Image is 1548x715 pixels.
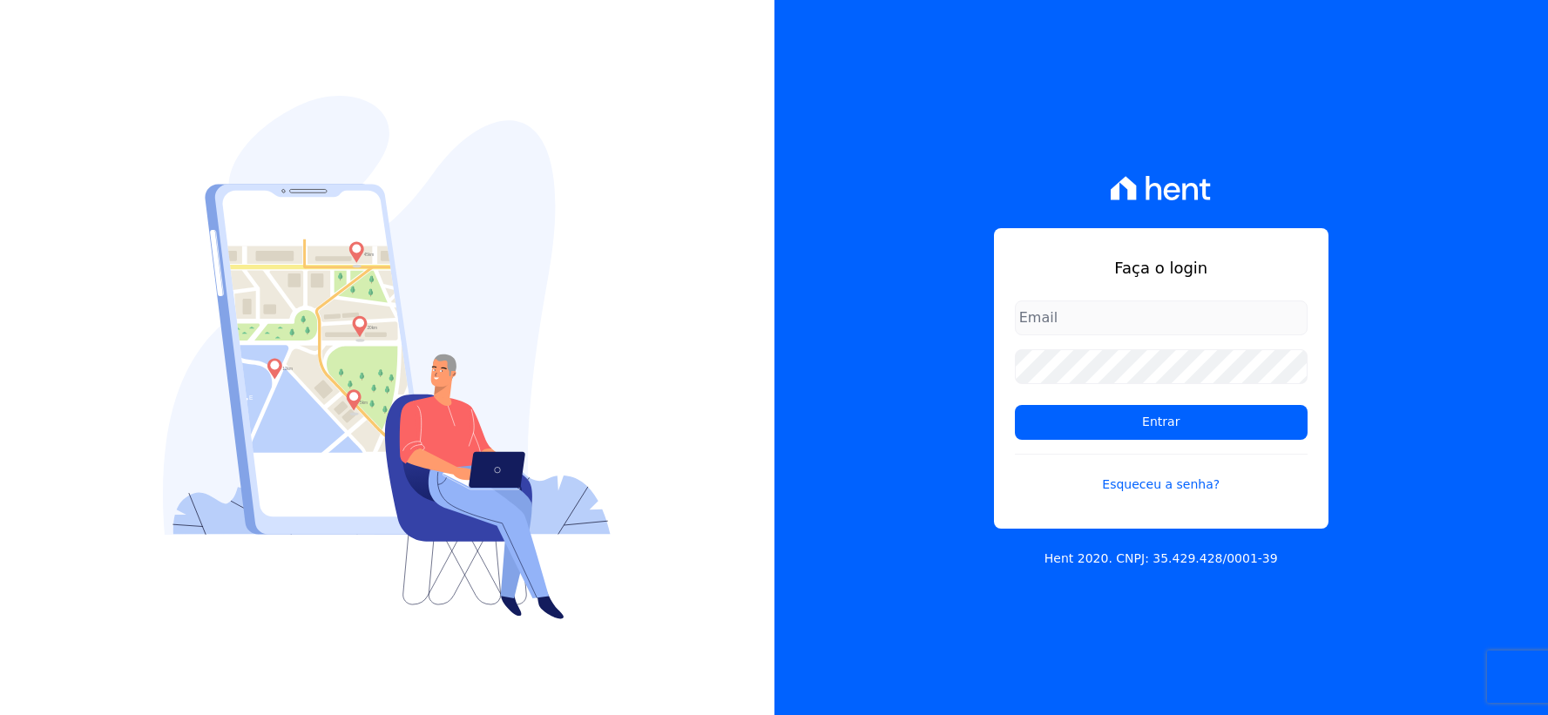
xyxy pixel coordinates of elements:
input: Email [1015,300,1308,335]
input: Entrar [1015,405,1308,440]
a: Esqueceu a senha? [1015,454,1308,494]
p: Hent 2020. CNPJ: 35.429.428/0001-39 [1044,550,1278,568]
img: Login [163,96,611,619]
h1: Faça o login [1015,256,1308,280]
